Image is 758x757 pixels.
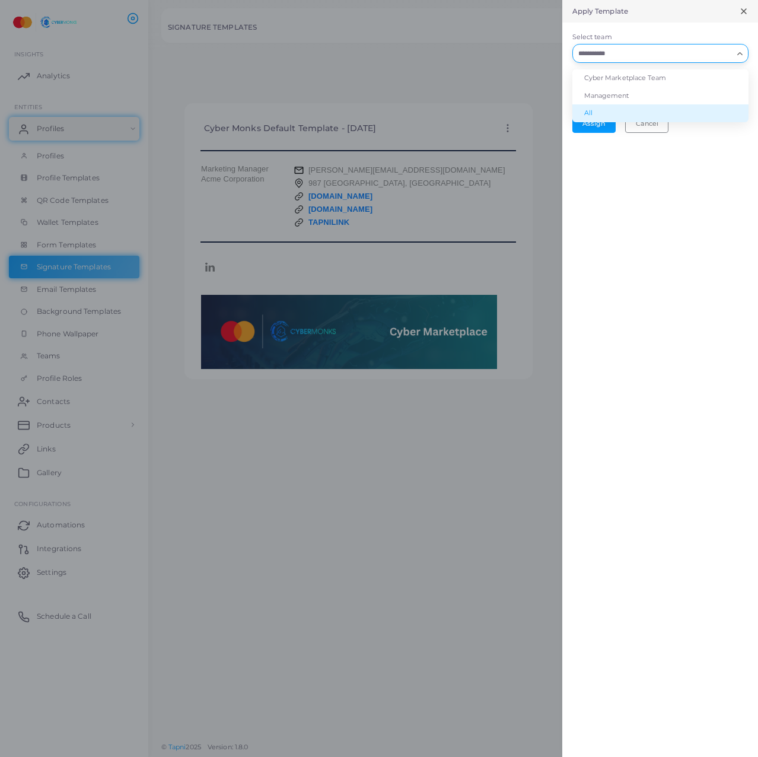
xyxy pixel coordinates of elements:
li: All [572,104,749,122]
button: Assign [572,114,616,132]
li: Management [572,87,749,105]
label: Select team [572,33,749,42]
li: Cyber Marketplace Team [572,69,749,87]
h5: Apply Template [572,7,629,15]
div: Search for option [572,44,749,63]
legend: Automatically add template for newly created profiles in the selected teams [569,79,721,105]
input: Search for option [574,47,732,60]
button: Cancel [625,114,668,132]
